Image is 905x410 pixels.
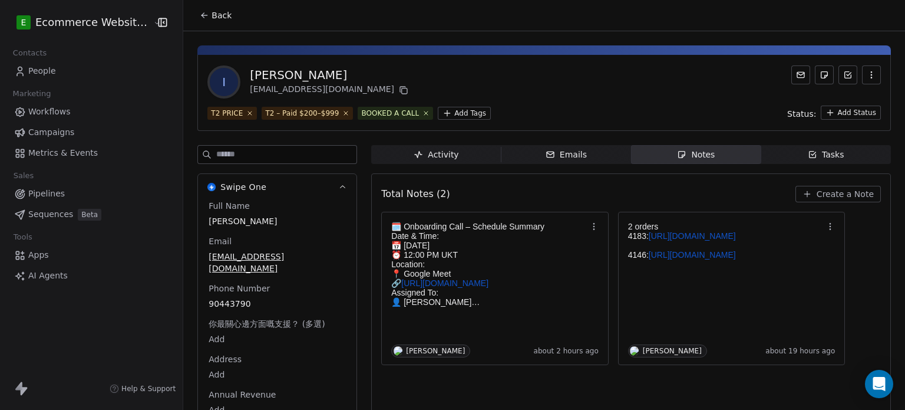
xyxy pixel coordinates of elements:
[198,174,356,200] button: Swipe OneSwipe One
[394,346,402,356] img: S
[9,184,173,204] a: Pipelines
[8,228,37,246] span: Tools
[795,186,881,202] button: Create a Note
[391,288,587,297] p: Assigned To:
[206,200,252,212] span: Full Name
[250,83,411,97] div: [EMAIL_ADDRESS][DOMAIN_NAME]
[209,215,346,227] span: [PERSON_NAME]
[391,222,587,231] p: 🗓️ Onboarding Call – Schedule Summary
[121,384,176,393] span: Help & Support
[361,108,419,119] div: BOOKED A CALL
[28,106,71,118] span: Workflows
[211,108,243,119] div: T2 PRICE
[265,108,339,119] div: T2 – Paid $200–$999
[391,260,587,269] p: Location:
[817,188,874,200] span: Create a Note
[9,245,173,265] a: Apps
[630,346,639,356] img: S
[209,251,346,274] span: [EMAIL_ADDRESS][DOMAIN_NAME]
[35,15,150,30] span: Ecommerce Website Builder
[391,250,587,260] p: ⏰ 12:00 PM UKT
[206,235,234,247] span: Email
[110,384,176,393] a: Help & Support
[628,222,824,231] p: 2 orders
[649,250,736,260] a: [URL][DOMAIN_NAME]
[821,106,881,120] button: Add Status
[220,181,266,193] span: Swipe One
[28,126,74,139] span: Campaigns
[8,44,52,62] span: Contacts
[28,208,73,221] span: Sequences
[391,297,587,307] p: 👤 [PERSON_NAME]
[787,108,816,120] span: Status:
[206,318,327,330] span: 你最關心邊方面嘅支援？ (多選)
[210,68,238,96] span: I
[9,61,173,81] a: People
[649,231,736,241] a: [URL][DOMAIN_NAME]
[381,187,450,201] span: Total Notes (2)
[9,102,173,122] a: Workflows
[534,346,599,356] span: about 2 hours ago
[212,9,232,21] span: Back
[391,241,587,250] p: 📅 [DATE]
[9,143,173,163] a: Metrics & Events
[28,249,49,261] span: Apps
[206,389,278,401] span: Annual Revenue
[628,231,824,241] p: 4183:
[546,149,587,161] div: Emails
[206,283,272,294] span: Phone Number
[8,167,39,185] span: Sales
[78,209,101,221] span: Beta
[209,333,346,345] span: Add
[9,205,173,224] a: SequencesBeta
[209,369,346,381] span: Add
[21,17,27,28] span: E
[14,12,145,32] button: EEcommerce Website Builder
[28,65,56,77] span: People
[9,266,173,286] a: AI Agents
[391,231,587,241] p: Date & Time:
[438,107,491,120] button: Add Tags
[406,347,465,355] div: [PERSON_NAME]
[209,298,346,310] span: 90443790
[193,5,239,26] button: Back
[28,270,68,282] span: AI Agents
[8,85,56,103] span: Marketing
[28,188,65,200] span: Pipelines
[414,149,458,161] div: Activity
[643,347,702,355] div: [PERSON_NAME]
[401,278,488,288] a: [URL][DOMAIN_NAME]
[391,269,587,278] p: 📍 Google Meet
[628,250,824,260] p: 4146:
[28,147,98,159] span: Metrics & Events
[865,370,893,398] div: Open Intercom Messenger
[206,353,244,365] span: Address
[250,67,411,83] div: [PERSON_NAME]
[391,278,587,288] p: 🔗
[9,123,173,142] a: Campaigns
[765,346,835,356] span: about 19 hours ago
[808,149,844,161] div: Tasks
[207,183,216,191] img: Swipe One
